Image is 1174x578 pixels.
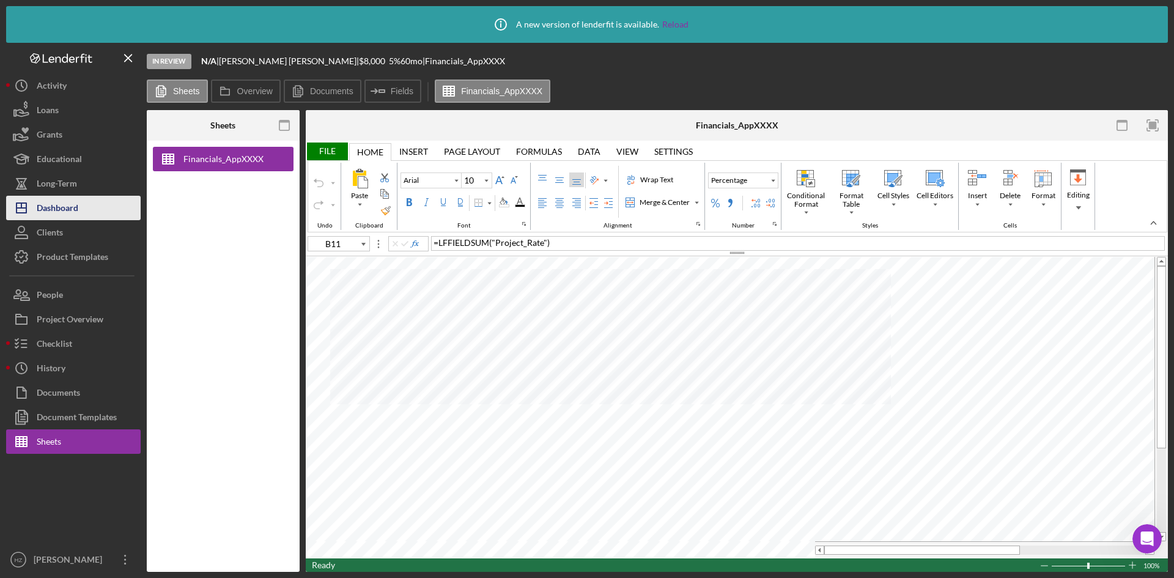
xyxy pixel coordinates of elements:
div: Format Table [830,190,873,210]
button: Insert Function [410,239,419,249]
button: Clients [6,220,141,245]
div: Merge & Center [624,196,692,209]
a: Dashboard [6,196,141,220]
div: Dashboard [37,196,78,223]
button: Checklist [6,332,141,356]
div: Insert [965,190,989,201]
button: Educational [6,147,141,171]
div: Increase Decimal [748,196,763,210]
div: Insert [399,147,428,157]
div: Font Color [512,195,528,210]
div: Decrease Font Size [507,172,522,187]
label: Bold [402,195,416,210]
div: Increase Font Size [492,172,507,187]
label: Format Painter [378,203,393,218]
div: indicatorFonts [519,219,529,229]
a: People [6,283,141,307]
button: Financials_AppXXXX [435,80,550,103]
div: Paste [349,190,371,201]
button: Long-Term [6,171,141,196]
div: Cells [959,163,1061,230]
div: Styles [781,163,959,230]
div: Home [349,143,391,161]
div: Document Templates [37,405,117,432]
b: N/A [201,56,216,66]
button: Loans [6,98,141,122]
span: Ready [312,560,335,570]
div: Format Table [829,166,873,217]
div: Cell Styles [874,166,912,214]
div: Long-Term [37,171,77,199]
div: In Review [147,54,191,69]
div: Insert [391,143,436,160]
div: Cell Styles [875,190,912,201]
div: Grants [37,122,62,150]
span: LFFIELDSUM [438,237,489,248]
span: = [434,237,438,248]
div: Clipboard [352,222,386,229]
div: Loans [37,98,59,125]
button: Fields [364,80,421,103]
div: Merge & Center [623,195,701,210]
div: Data [578,147,600,157]
div: Undo [314,222,336,229]
div: Documents [37,380,80,408]
label: Double Underline [453,195,468,210]
div: Zoom [1051,558,1128,572]
div: Sheets [37,429,61,457]
div: Copy [377,187,392,201]
div: Settings [654,147,693,157]
div: Insert [961,166,993,214]
div: Conditional Format [785,190,827,210]
div: 60 mo [401,56,423,66]
label: Sheets [173,86,200,96]
button: Documents [6,380,141,405]
button: History [6,356,141,380]
div: Delete [997,190,1023,201]
div: Formulas [508,143,570,160]
div: File [306,143,348,160]
div: | [201,56,219,66]
button: Project Overview [6,307,141,332]
div: Zoom In [1128,558,1137,572]
div: Styles [859,222,881,229]
button: Product Templates [6,245,141,269]
label: Financials_AppXXXX [461,86,542,96]
div: Zoom level [1143,558,1162,572]
div: Data [570,143,608,160]
label: Documents [310,86,353,96]
a: Activity [6,73,141,98]
div: Clipboard [341,163,397,230]
button: Overview [211,80,281,103]
label: Underline [436,195,451,210]
text: HZ [15,557,23,563]
div: Background Color [496,195,512,210]
div: Number [729,222,758,229]
div: Checklist [37,332,72,359]
div: indicatorNumbers [770,219,780,229]
div: Alignment [531,163,705,230]
div: Paste All [344,166,375,214]
iframe: Intercom live chat [1132,524,1162,554]
div: indicatorAlignment [693,219,703,229]
div: Undo [308,163,341,230]
div: Alignment [600,222,635,229]
div: Project Overview [37,307,103,335]
div: Educational [37,147,82,174]
div: A new version of lenderfit is available. [485,9,689,40]
div: View [616,147,638,157]
button: Grants [6,122,141,147]
span: $8,000 [359,56,385,66]
a: Document Templates [6,405,141,429]
button: Percentage [708,172,778,188]
div: Percentage [709,175,750,186]
span: ) [547,237,550,248]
